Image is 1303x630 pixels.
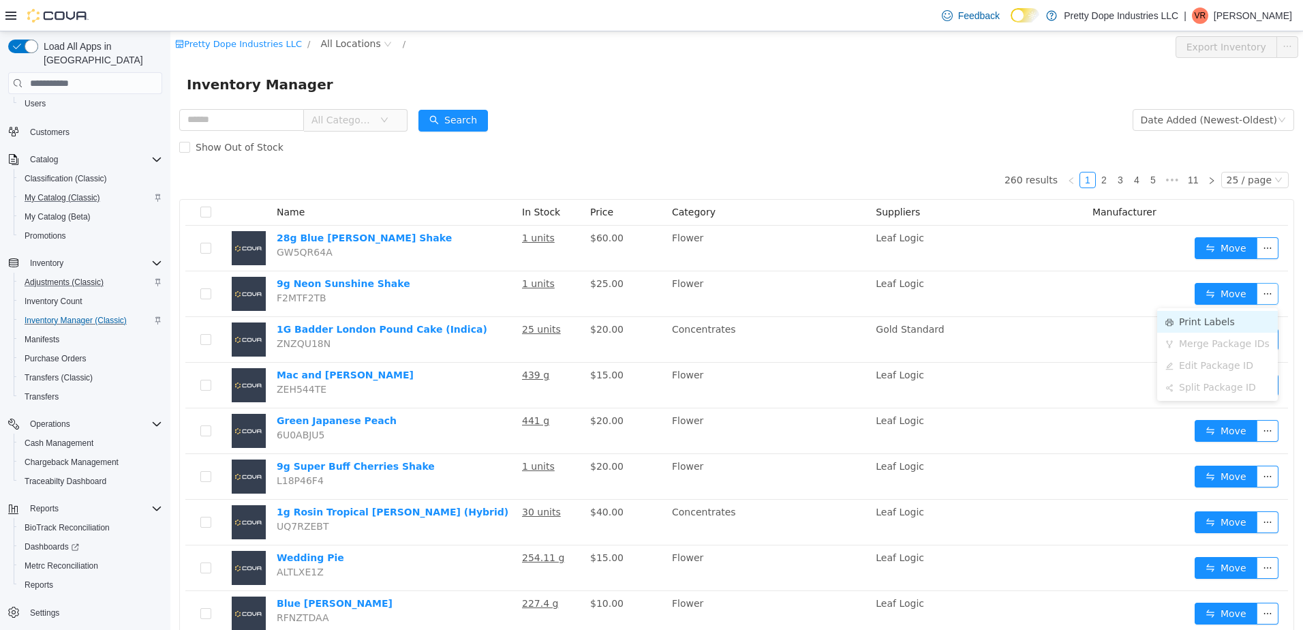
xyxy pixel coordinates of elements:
[705,338,754,349] span: Leaf Logic
[19,228,162,244] span: Promotions
[25,372,93,383] span: Transfers (Classic)
[959,141,974,156] a: 4
[19,539,85,555] a: Dashboards
[61,565,95,599] img: Blue Runtz placeholder
[106,352,156,363] span: ZEH544TE
[352,175,390,186] span: In Stock
[1086,434,1108,456] button: icon: ellipsis
[137,7,140,18] span: /
[1024,206,1087,228] button: icon: swapMove
[987,301,1107,323] li: Merge Package IDs
[25,560,98,571] span: Metrc Reconciliation
[496,468,700,514] td: Concentrates
[19,312,132,329] a: Inventory Manager (Classic)
[19,454,162,470] span: Chargeback Management
[352,475,390,486] u: 30 units
[14,537,168,556] a: Dashboards
[987,345,1107,367] li: Split Package ID
[106,307,160,318] span: ZNZQU18N
[19,520,115,536] a: BioTrack Reconciliation
[25,416,162,432] span: Operations
[19,473,112,490] a: Traceabilty Dashboard
[987,323,1107,345] li: Edit Package ID
[420,201,453,212] span: $60.00
[25,580,53,590] span: Reports
[1024,526,1087,547] button: icon: swapMove
[14,292,168,311] button: Inventory Count
[19,558,162,574] span: Metrc Reconciliation
[25,211,91,222] span: My Catalog (Beta)
[1106,5,1128,27] button: icon: ellipsis
[61,520,95,554] img: Wedding Pie placeholder
[705,247,754,258] span: Leaf Logic
[352,567,388,577] u: 227.4 g
[1086,206,1108,228] button: icon: ellipsis
[106,215,162,226] span: GW5QR64A
[19,312,162,329] span: Inventory Manager (Classic)
[3,415,168,434] button: Operations
[19,190,106,206] a: My Catalog (Classic)
[1107,85,1116,94] i: icon: down
[14,368,168,387] button: Transfers (Classic)
[25,334,59,345] span: Manifests
[420,384,453,395] span: $20.00
[975,141,990,156] a: 5
[496,377,700,423] td: Flower
[106,338,243,349] a: Mac and [PERSON_NAME]
[834,140,887,157] li: 260 results
[14,226,168,245] button: Promotions
[19,350,162,367] span: Purchase Orders
[19,435,162,451] span: Cash Management
[3,254,168,273] button: Inventory
[1086,480,1108,502] button: icon: ellipsis
[1011,8,1039,22] input: Dark Mode
[1013,140,1033,157] li: 11
[248,78,318,100] button: icon: searchSearch
[19,520,162,536] span: BioTrack Reconciliation
[496,194,700,240] td: Flower
[496,331,700,377] td: Flower
[705,175,750,186] span: Suppliers
[420,338,453,349] span: $15.00
[19,228,72,244] a: Promotions
[25,296,82,307] span: Inventory Count
[19,577,162,593] span: Reports
[925,140,942,157] li: 2
[30,503,59,514] span: Reports
[922,175,986,186] span: Manufacturer
[25,541,79,552] span: Dashboards
[19,170,162,187] span: Classification (Classic)
[1086,526,1108,547] button: icon: ellipsis
[502,175,545,186] span: Category
[61,428,95,462] img: 9g Super Buff Cherries Shake placeholder
[496,240,700,286] td: Flower
[1005,5,1107,27] button: Export Inventory
[1024,252,1087,273] button: icon: swapMove
[19,170,112,187] a: Classification (Classic)
[25,476,106,487] span: Traceabilty Dashboard
[496,423,700,468] td: Flower
[25,192,100,203] span: My Catalog (Classic)
[106,581,158,592] span: RFNZTDAA
[496,560,700,605] td: Flower
[20,110,119,121] span: Show Out of Stock
[19,473,162,490] span: Traceabilty Dashboard
[14,169,168,188] button: Classification (Classic)
[19,389,64,405] a: Transfers
[14,273,168,292] button: Adjustments (Classic)
[910,141,925,156] a: 1
[496,286,700,331] td: Concentrates
[61,337,95,371] img: Mac and Gary placeholder
[19,370,98,386] a: Transfers (Classic)
[106,567,222,577] a: Blue [PERSON_NAME]
[352,521,394,532] u: 254.11 g
[61,245,95,280] img: 9g Neon Sunshine Shake placeholder
[25,438,93,449] span: Cash Management
[25,500,64,517] button: Reports
[1013,141,1032,156] a: 11
[14,94,168,113] button: Users
[19,209,162,225] span: My Catalog (Beta)
[25,604,162,621] span: Settings
[14,434,168,453] button: Cash Management
[995,331,1003,339] i: icon: edit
